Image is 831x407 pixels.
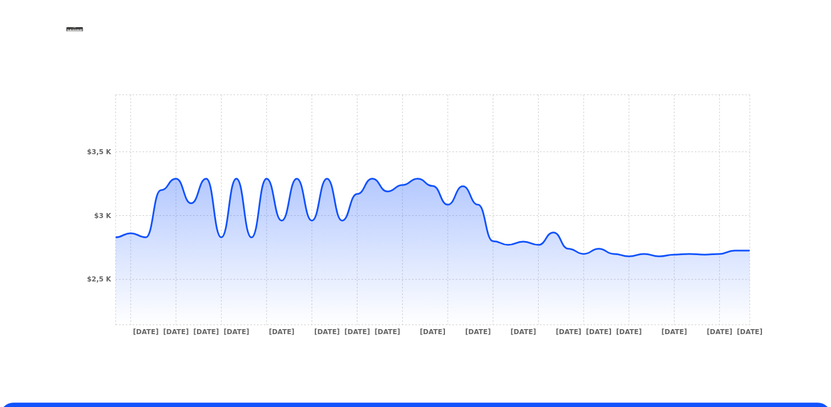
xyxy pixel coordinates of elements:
[510,328,536,336] tspan: [DATE]
[223,328,249,336] tspan: [DATE]
[314,328,339,336] tspan: [DATE]
[86,148,111,156] tspan: $3,5 K
[269,328,295,336] tspan: [DATE]
[586,328,612,336] tspan: [DATE]
[344,328,370,336] tspan: [DATE]
[661,328,687,336] tspan: [DATE]
[193,328,219,336] tspan: [DATE]
[374,328,400,336] tspan: [DATE]
[706,328,732,336] tspan: [DATE]
[163,328,189,336] tspan: [DATE]
[737,328,763,336] tspan: [DATE]
[132,328,158,336] tspan: [DATE]
[86,275,111,283] tspan: $2,5 K
[420,328,446,336] tspan: [DATE]
[555,328,581,336] tspan: [DATE]
[94,212,111,220] tspan: $3 K
[66,20,84,38] img: Casio Casiotone CT-S100 Teclado musical 61 teclas negro
[616,328,641,336] tspan: [DATE]
[465,328,490,336] tspan: [DATE]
